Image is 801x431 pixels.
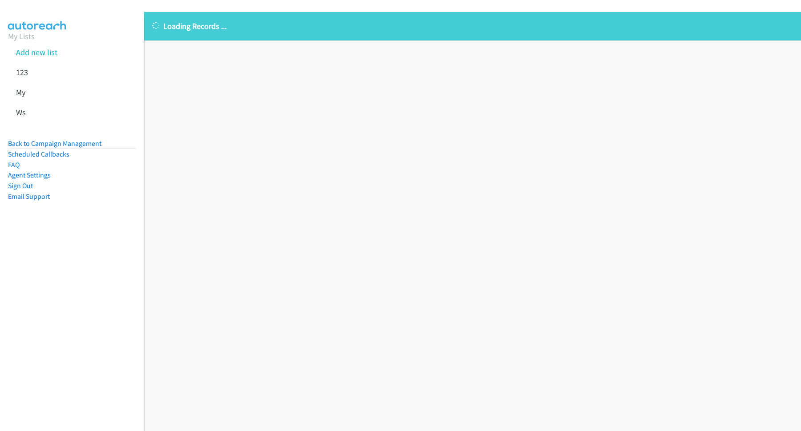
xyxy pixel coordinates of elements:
[16,47,57,57] a: Add new list
[16,87,25,97] a: My
[16,107,26,117] a: Ws
[8,139,101,148] a: Back to Campaign Management
[8,31,35,41] a: My Lists
[8,181,33,190] a: Sign Out
[16,67,28,77] a: 123
[8,150,69,158] a: Scheduled Callbacks
[8,192,50,201] a: Email Support
[8,171,51,179] a: Agent Settings
[152,20,793,32] p: Loading Records ...
[8,161,20,169] a: FAQ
